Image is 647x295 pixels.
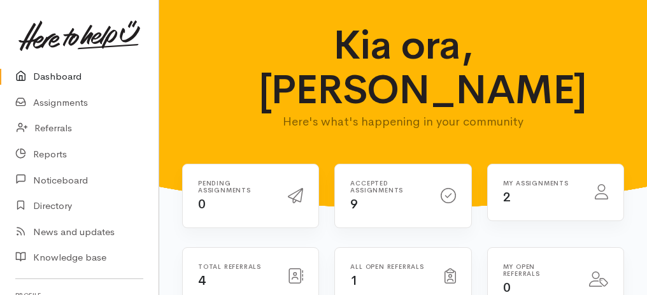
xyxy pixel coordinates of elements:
p: Here's what's happening in your community [259,113,548,131]
h6: Total referrals [198,263,273,270]
h1: Kia ora, [PERSON_NAME] [259,23,548,113]
h6: All open referrals [350,263,429,270]
span: 4 [198,273,206,289]
span: 9 [350,196,358,212]
h6: My assignments [503,180,579,187]
h6: Pending assignments [198,180,273,194]
span: 1 [350,273,358,289]
h6: Accepted assignments [350,180,425,194]
h6: My open referrals [503,263,574,277]
span: 0 [198,196,206,212]
span: 2 [503,189,511,205]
